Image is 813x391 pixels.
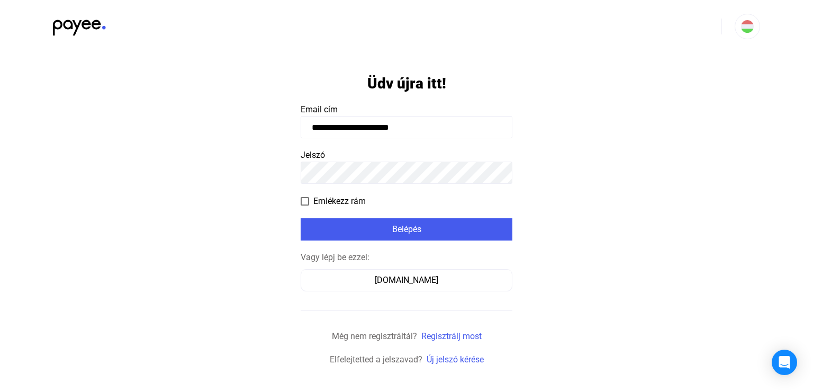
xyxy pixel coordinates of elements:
span: Emlékezz rám [313,195,366,208]
button: Belépés [301,218,512,241]
span: Még nem regisztráltál? [332,331,417,341]
img: HU [741,20,754,33]
button: [DOMAIN_NAME] [301,269,512,291]
div: Open Intercom Messenger [772,350,797,375]
a: [DOMAIN_NAME] [301,275,512,285]
div: [DOMAIN_NAME] [304,274,509,287]
h1: Üdv újra itt! [367,74,446,93]
img: black-payee-blue-dot.svg [53,14,106,35]
span: Email cím [301,104,338,114]
a: Regisztrálj most [421,331,482,341]
div: Vagy lépj be ezzel: [301,251,512,264]
div: Belépés [304,223,509,236]
span: Jelszó [301,150,325,160]
span: Elfelejtetted a jelszavad? [330,354,422,365]
a: Új jelszó kérése [427,354,484,365]
button: HU [735,14,760,39]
